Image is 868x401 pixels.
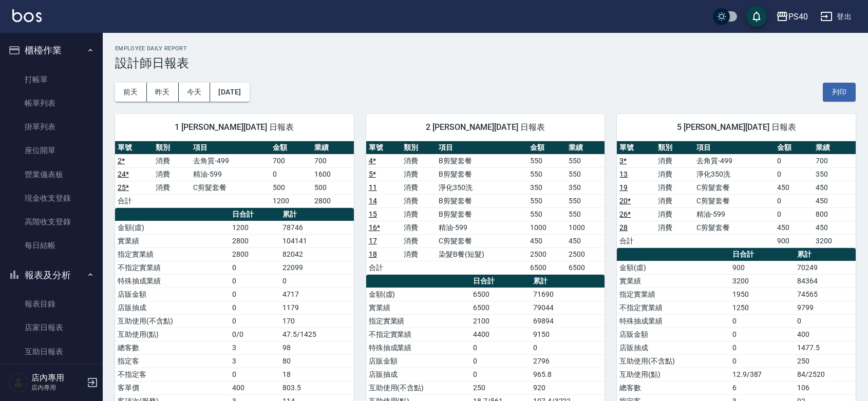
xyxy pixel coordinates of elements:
td: 實業績 [617,274,730,288]
td: 2800 [312,194,353,207]
td: 店販金額 [617,328,730,341]
table: a dense table [366,141,605,275]
td: 0 [230,288,280,301]
th: 業績 [566,141,605,155]
td: 互助使用(不含點) [366,381,470,394]
td: 合計 [617,234,655,247]
td: 350 [566,181,605,194]
td: 消費 [655,167,694,181]
td: 12.9/387 [730,368,795,381]
td: 700 [312,154,353,167]
a: 掛單列表 [4,115,99,139]
td: 0 [775,167,813,181]
td: C剪髮套餐 [191,181,270,194]
button: 前天 [115,83,147,102]
td: 6500 [470,301,531,314]
td: 70249 [795,261,856,274]
td: 消費 [401,221,436,234]
td: 總客數 [115,341,230,354]
a: 19 [619,183,628,192]
td: 550 [527,167,566,181]
td: 69894 [531,314,605,328]
th: 金額 [527,141,566,155]
td: 2796 [531,354,605,368]
td: 消費 [401,181,436,194]
td: 550 [527,154,566,167]
td: 500 [270,181,312,194]
td: 互助使用(點) [115,328,230,341]
td: 400 [795,328,856,341]
img: Person [8,372,29,393]
a: 打帳單 [4,68,99,91]
td: 900 [775,234,813,247]
td: 消費 [401,154,436,167]
button: 報表及分析 [4,262,99,289]
td: 0 [775,194,813,207]
td: 消費 [401,194,436,207]
td: 9150 [531,328,605,341]
td: 3 [230,341,280,354]
td: 0 [775,154,813,167]
td: 250 [795,354,856,368]
td: 700 [813,154,856,167]
span: 1 [PERSON_NAME][DATE] 日報表 [127,122,342,132]
td: 去角質-499 [694,154,775,167]
table: a dense table [115,141,354,208]
td: 不指定實業績 [115,261,230,274]
td: 550 [566,167,605,181]
h3: 設計師日報表 [115,56,856,70]
th: 項目 [694,141,775,155]
td: 去角質-499 [191,154,270,167]
button: PS40 [772,6,812,27]
td: 消費 [401,167,436,181]
td: 0 [230,261,280,274]
button: save [746,6,767,27]
td: 22099 [280,261,353,274]
td: 消費 [655,154,694,167]
td: 106 [795,381,856,394]
th: 業績 [813,141,856,155]
th: 單號 [115,141,153,155]
td: 消費 [655,221,694,234]
td: 2800 [230,234,280,247]
td: 9799 [795,301,856,314]
a: 互助日報表 [4,340,99,364]
td: B剪髮套餐 [436,207,527,221]
td: C剪髮套餐 [436,234,527,247]
td: 總客數 [617,381,730,394]
td: 84/2520 [795,368,856,381]
td: 0 [470,354,531,368]
td: 1000 [527,221,566,234]
td: 0 [730,314,795,328]
a: 17 [369,237,377,245]
td: 不指定實業績 [617,301,730,314]
td: 2100 [470,314,531,328]
td: 450 [775,181,813,194]
td: 350 [527,181,566,194]
td: 1477.5 [795,341,856,354]
td: 4717 [280,288,353,301]
td: 1000 [566,221,605,234]
button: 昨天 [147,83,179,102]
td: 淨化350洗 [436,181,527,194]
td: 淨化350洗 [694,167,775,181]
td: 金額(虛) [366,288,470,301]
a: 18 [369,250,377,258]
td: 920 [531,381,605,394]
td: 71690 [531,288,605,301]
td: 3200 [730,274,795,288]
td: 450 [813,181,856,194]
th: 項目 [191,141,270,155]
td: 0 [280,274,353,288]
td: 78746 [280,221,353,234]
td: 0 [230,368,280,381]
td: 0 [531,341,605,354]
p: 店內專用 [31,383,84,392]
td: 965.8 [531,368,605,381]
td: 98 [280,341,353,354]
td: 特殊抽成業績 [617,314,730,328]
td: 80 [280,354,353,368]
th: 類別 [153,141,191,155]
td: 店販抽成 [617,341,730,354]
td: 3 [230,354,280,368]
